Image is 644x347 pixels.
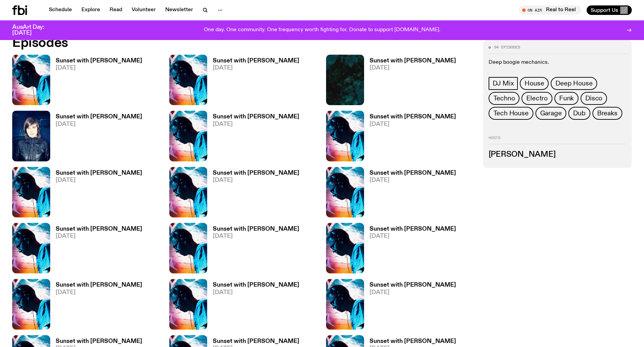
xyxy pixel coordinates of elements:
[370,114,456,120] h3: Sunset with [PERSON_NAME]
[45,5,76,15] a: Schedule
[207,226,299,273] a: Sunset with [PERSON_NAME][DATE]
[56,290,142,295] span: [DATE]
[364,170,456,217] a: Sunset with [PERSON_NAME][DATE]
[128,5,160,15] a: Volunteer
[489,59,627,65] p: Deep boogie mechanics.
[213,290,299,295] span: [DATE]
[12,37,422,49] h2: Episodes
[370,58,456,64] h3: Sunset with [PERSON_NAME]
[493,80,514,87] span: DJ Mix
[56,339,142,344] h3: Sunset with [PERSON_NAME]
[559,95,574,102] span: Funk
[592,107,622,120] a: Breaks
[161,5,197,15] a: Newsletter
[364,226,456,273] a: Sunset with [PERSON_NAME][DATE]
[585,95,602,102] span: Disco
[169,223,207,273] img: Simon Caldwell stands side on, looking downwards. He has headphones on. Behind him is a brightly ...
[326,279,364,329] img: Simon Caldwell stands side on, looking downwards. He has headphones on. Behind him is a brightly ...
[494,45,520,49] span: 94 episodes
[591,7,618,13] span: Support Us
[326,223,364,273] img: Simon Caldwell stands side on, looking downwards. He has headphones on. Behind him is a brightly ...
[207,170,299,217] a: Sunset with [PERSON_NAME][DATE]
[370,177,456,183] span: [DATE]
[213,58,299,64] h3: Sunset with [PERSON_NAME]
[370,170,456,176] h3: Sunset with [PERSON_NAME]
[169,55,207,105] img: Simon Caldwell stands side on, looking downwards. He has headphones on. Behind him is a brightly ...
[573,110,585,117] span: Dub
[213,177,299,183] span: [DATE]
[551,77,597,90] a: Deep House
[213,121,299,127] span: [DATE]
[489,136,627,144] h2: Hosts
[493,95,515,102] span: Techno
[106,5,126,15] a: Read
[50,226,142,273] a: Sunset with [PERSON_NAME][DATE]
[56,114,142,120] h3: Sunset with [PERSON_NAME]
[370,339,456,344] h3: Sunset with [PERSON_NAME]
[56,121,142,127] span: [DATE]
[169,279,207,329] img: Simon Caldwell stands side on, looking downwards. He has headphones on. Behind him is a brightly ...
[207,58,299,105] a: Sunset with [PERSON_NAME][DATE]
[520,77,549,90] a: House
[554,92,579,105] a: Funk
[56,233,142,239] span: [DATE]
[56,226,142,232] h3: Sunset with [PERSON_NAME]
[213,170,299,176] h3: Sunset with [PERSON_NAME]
[56,177,142,183] span: [DATE]
[370,290,456,295] span: [DATE]
[50,170,142,217] a: Sunset with [PERSON_NAME][DATE]
[56,58,142,64] h3: Sunset with [PERSON_NAME]
[213,114,299,120] h3: Sunset with [PERSON_NAME]
[489,77,518,90] a: DJ Mix
[370,65,456,71] span: [DATE]
[326,167,364,217] img: Simon Caldwell stands side on, looking downwards. He has headphones on. Behind him is a brightly ...
[522,92,552,105] a: Electro
[581,92,607,105] a: Disco
[77,5,104,15] a: Explore
[12,55,50,105] img: Simon Caldwell stands side on, looking downwards. He has headphones on. Behind him is a brightly ...
[12,223,50,273] img: Simon Caldwell stands side on, looking downwards. He has headphones on. Behind him is a brightly ...
[207,282,299,329] a: Sunset with [PERSON_NAME][DATE]
[204,27,440,33] p: One day. One community. One frequency worth fighting for. Donate to support [DOMAIN_NAME].
[169,167,207,217] img: Simon Caldwell stands side on, looking downwards. He has headphones on. Behind him is a brightly ...
[525,80,544,87] span: House
[555,80,592,87] span: Deep House
[213,282,299,288] h3: Sunset with [PERSON_NAME]
[568,107,590,120] a: Dub
[169,111,207,161] img: Simon Caldwell stands side on, looking downwards. He has headphones on. Behind him is a brightly ...
[213,339,299,344] h3: Sunset with [PERSON_NAME]
[12,24,56,36] h3: AusArt Day: [DATE]
[326,111,364,161] img: Simon Caldwell stands side on, looking downwards. He has headphones on. Behind him is a brightly ...
[56,65,142,71] span: [DATE]
[519,5,581,15] button: On AirReal to Reel
[493,110,529,117] span: Tech House
[370,233,456,239] span: [DATE]
[213,226,299,232] h3: Sunset with [PERSON_NAME]
[526,95,548,102] span: Electro
[370,282,456,288] h3: Sunset with [PERSON_NAME]
[540,110,562,117] span: Garage
[364,114,456,161] a: Sunset with [PERSON_NAME][DATE]
[364,282,456,329] a: Sunset with [PERSON_NAME][DATE]
[213,65,299,71] span: [DATE]
[207,114,299,161] a: Sunset with [PERSON_NAME][DATE]
[12,279,50,329] img: Simon Caldwell stands side on, looking downwards. He has headphones on. Behind him is a brightly ...
[50,114,142,161] a: Sunset with [PERSON_NAME][DATE]
[370,226,456,232] h3: Sunset with [PERSON_NAME]
[370,121,456,127] span: [DATE]
[50,58,142,105] a: Sunset with [PERSON_NAME][DATE]
[597,110,618,117] span: Breaks
[56,170,142,176] h3: Sunset with [PERSON_NAME]
[56,282,142,288] h3: Sunset with [PERSON_NAME]
[489,107,533,120] a: Tech House
[489,151,627,158] h3: [PERSON_NAME]
[535,107,567,120] a: Garage
[12,167,50,217] img: Simon Caldwell stands side on, looking downwards. He has headphones on. Behind him is a brightly ...
[213,233,299,239] span: [DATE]
[489,92,520,105] a: Techno
[364,58,456,105] a: Sunset with [PERSON_NAME][DATE]
[50,282,142,329] a: Sunset with [PERSON_NAME][DATE]
[587,5,632,15] button: Support Us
